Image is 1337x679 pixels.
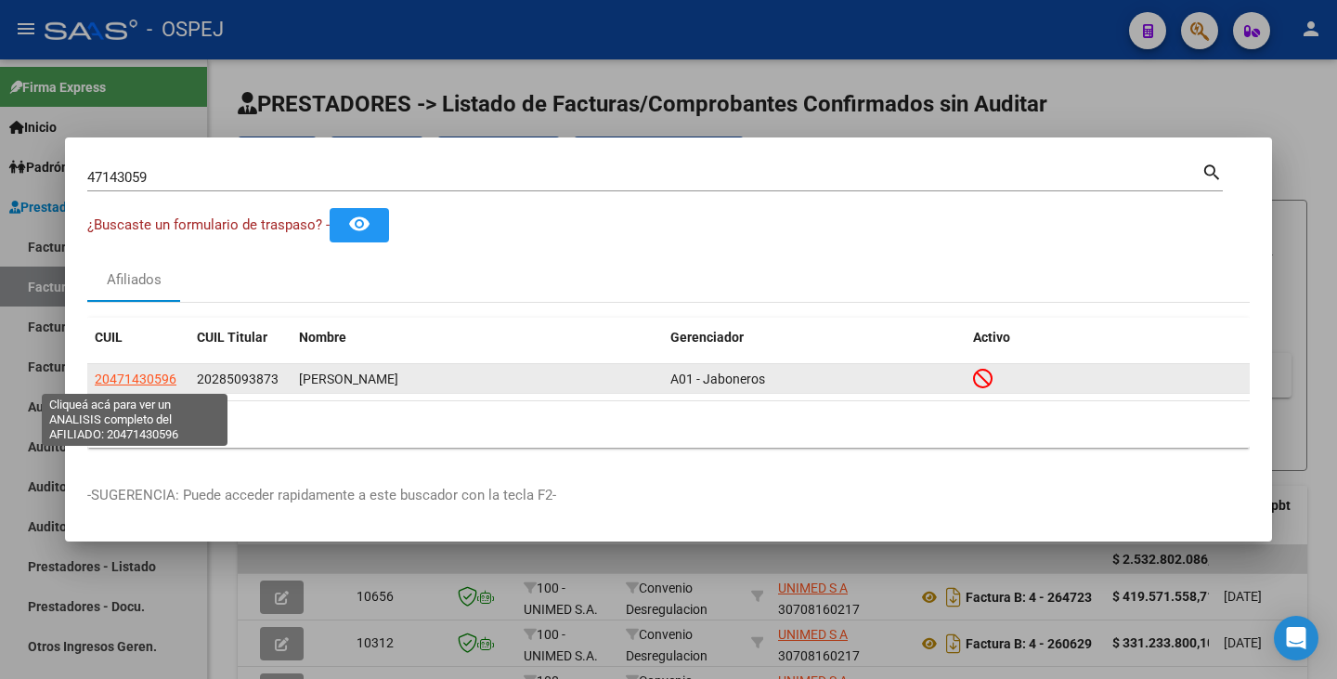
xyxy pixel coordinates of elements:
datatable-header-cell: Nombre [292,318,663,358]
span: ¿Buscaste un formulario de traspaso? - [87,216,330,233]
datatable-header-cell: CUIL Titular [189,318,292,358]
span: Nombre [299,330,346,345]
span: A01 - Jaboneros [670,372,765,386]
span: 20471430596 [95,372,176,386]
div: 1 total [87,401,1250,448]
mat-icon: search [1201,160,1223,182]
mat-icon: remove_red_eye [348,213,370,235]
div: [PERSON_NAME] [299,369,656,390]
datatable-header-cell: Activo [966,318,1250,358]
span: Gerenciador [670,330,744,345]
datatable-header-cell: CUIL [87,318,189,358]
span: CUIL [95,330,123,345]
p: -SUGERENCIA: Puede acceder rapidamente a este buscador con la tecla F2- [87,485,1250,506]
span: CUIL Titular [197,330,267,345]
datatable-header-cell: Gerenciador [663,318,966,358]
span: Activo [973,330,1010,345]
span: 20285093873 [197,372,279,386]
div: Open Intercom Messenger [1274,616,1318,660]
div: Afiliados [107,269,162,291]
